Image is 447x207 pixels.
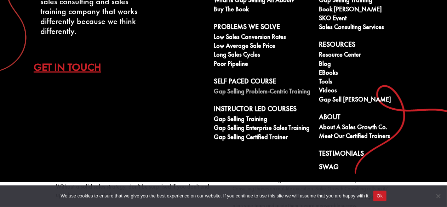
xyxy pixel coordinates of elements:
[214,23,311,33] a: Problems We Solve
[319,60,416,69] a: Blog
[319,78,416,87] a: Tools
[319,87,416,96] a: Videos
[214,88,311,97] a: Gap Selling Problem-Centric Training
[319,6,416,15] a: Book [PERSON_NAME]
[319,96,416,105] a: Gap Sell [PERSON_NAME]
[214,33,311,42] a: Low Sales Conversion Rates
[214,6,311,15] a: Buy The Book
[214,105,311,115] a: Instructor Led Courses
[319,113,416,123] a: About
[319,69,416,78] a: eBooks
[214,124,311,133] a: Gap Selling Enterprise Sales Training
[319,163,416,173] a: Swag
[214,42,311,51] a: Low Average Sale Price
[319,51,416,60] a: Resource Center
[319,15,416,23] a: SKO Event
[319,123,416,132] a: About A Sales Growth Co.
[214,115,311,124] a: Gap Selling Training
[214,51,311,60] a: Long Sales Cycles
[373,191,386,201] button: Ok
[34,55,112,80] a: Get In Touch
[319,23,416,32] a: Sales Consulting Services
[435,192,442,200] span: No
[319,40,416,51] a: Resources
[214,60,311,69] a: Poor Pipeline
[61,192,369,200] span: We use cookies to ensure that we give you the best experience on our website. If you continue to ...
[319,149,416,160] a: Testimonials
[214,133,311,142] a: Gap Selling Certified Trainer
[319,132,416,141] a: Meet our Certified Trainers
[214,77,311,88] a: Self Paced Course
